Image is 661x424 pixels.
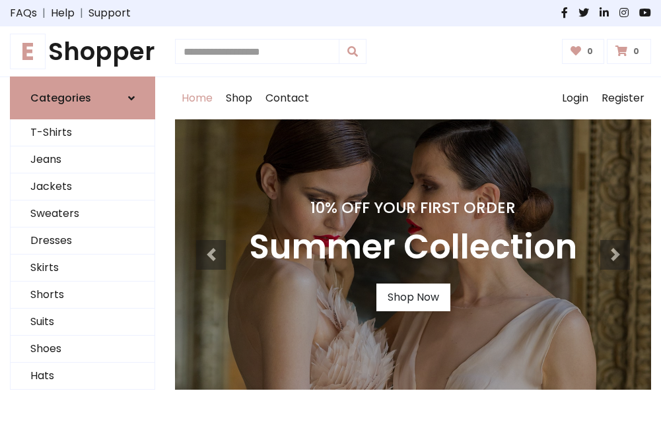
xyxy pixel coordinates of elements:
a: Hats [11,363,155,390]
span: E [10,34,46,69]
a: Shorts [11,282,155,309]
a: 0 [562,39,605,64]
span: | [37,5,51,21]
a: 0 [607,39,651,64]
a: Jeans [11,146,155,173]
span: 0 [630,45,643,57]
span: | [75,5,88,21]
a: EShopper [10,37,155,66]
a: Dresses [11,227,155,255]
h1: Shopper [10,37,155,66]
a: Sweaters [11,200,155,227]
a: Login [555,77,595,119]
h6: Categories [30,92,91,104]
a: T-Shirts [11,119,155,146]
a: Jackets [11,173,155,200]
a: Categories [10,76,155,119]
h3: Summer Collection [249,227,577,268]
a: Shoes [11,336,155,363]
a: Shop [219,77,259,119]
a: Skirts [11,255,155,282]
a: Contact [259,77,316,119]
a: Suits [11,309,155,336]
h4: 10% Off Your First Order [249,198,577,217]
a: Help [51,5,75,21]
span: 0 [584,45,596,57]
a: Support [88,5,131,21]
a: FAQs [10,5,37,21]
a: Shop Now [376,284,450,311]
a: Home [175,77,219,119]
a: Register [595,77,651,119]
